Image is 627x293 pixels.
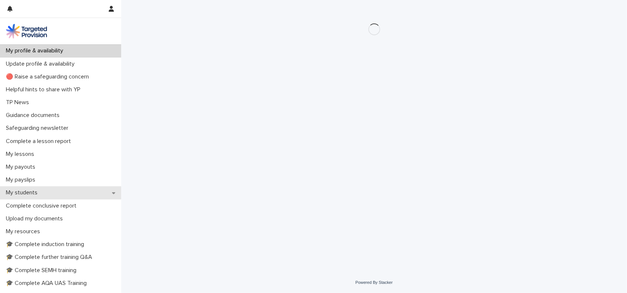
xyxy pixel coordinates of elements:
p: Helpful hints to share with YP [3,86,86,93]
p: 🎓 Complete further training Q&A [3,254,98,261]
img: M5nRWzHhSzIhMunXDL62 [6,24,47,39]
p: 🎓 Complete SEMH training [3,267,82,274]
p: My lessons [3,151,40,158]
p: Complete a lesson report [3,138,77,145]
p: 🎓 Complete induction training [3,241,90,248]
p: My profile & availability [3,47,69,54]
p: Safeguarding newsletter [3,125,74,132]
p: TP News [3,99,35,106]
p: Complete conclusive report [3,202,82,209]
p: Upload my documents [3,215,69,222]
p: My payslips [3,176,41,183]
p: My resources [3,228,46,235]
p: My students [3,189,43,196]
p: My payouts [3,164,41,171]
p: Update profile & availability [3,61,80,67]
p: 🔴 Raise a safeguarding concern [3,73,95,80]
p: Guidance documents [3,112,65,119]
p: 🎓 Complete AQA UAS Training [3,280,93,287]
a: Powered By Stacker [356,280,393,285]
